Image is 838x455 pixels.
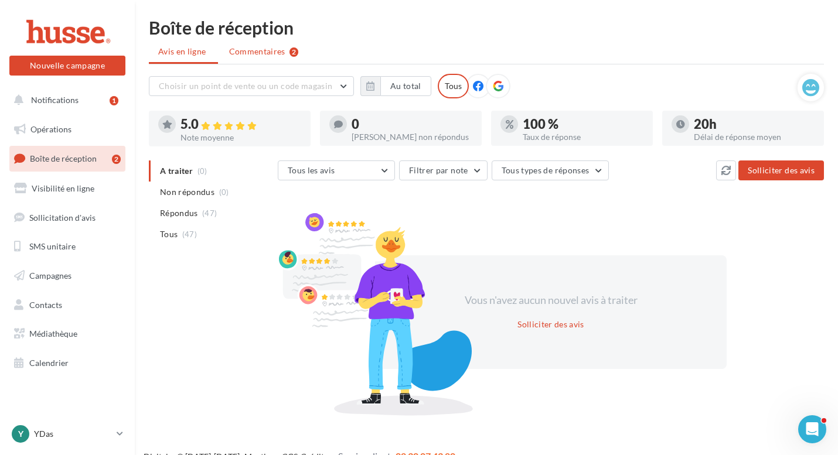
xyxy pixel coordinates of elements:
[399,160,488,180] button: Filtrer par note
[523,118,643,131] div: 100 %
[7,88,123,112] button: Notifications 1
[288,165,335,175] span: Tous les avis
[694,118,815,131] div: 20h
[159,81,332,91] span: Choisir un point de vente ou un code magasin
[7,351,128,375] a: Calendrier
[30,153,97,163] span: Boîte de réception
[29,329,77,338] span: Médiathèque
[112,155,121,164] div: 2
[450,293,652,308] div: Vous n'avez aucun nouvel avis à traiter
[29,271,71,280] span: Campagnes
[289,47,298,57] div: 2
[278,160,395,180] button: Tous les avis
[180,118,301,131] div: 5.0
[202,208,217,218] span: (47)
[7,176,128,201] a: Visibilité en ligne
[30,124,71,134] span: Opérations
[7,206,128,230] a: Sollicitation d'avis
[738,160,824,180] button: Solliciter des avis
[34,428,112,440] p: YDas
[360,76,431,96] button: Au total
[513,317,589,331] button: Solliciter des avis
[352,133,472,141] div: [PERSON_NAME] non répondus
[32,183,94,193] span: Visibilité en ligne
[182,230,197,239] span: (47)
[7,117,128,142] a: Opérations
[180,134,301,142] div: Note moyenne
[160,207,198,219] span: Répondus
[149,19,824,36] div: Boîte de réception
[160,228,178,240] span: Tous
[160,186,214,198] span: Non répondus
[18,428,23,440] span: Y
[219,187,229,197] span: (0)
[29,241,76,251] span: SMS unitaire
[29,212,96,222] span: Sollicitation d'avis
[7,321,128,346] a: Médiathèque
[523,133,643,141] div: Taux de réponse
[352,118,472,131] div: 0
[7,146,128,171] a: Boîte de réception2
[149,76,354,96] button: Choisir un point de vente ou un code magasin
[438,74,469,98] div: Tous
[110,96,118,105] div: 1
[380,76,431,96] button: Au total
[7,234,128,259] a: SMS unitaire
[492,160,609,180] button: Tous types de réponses
[798,415,826,443] iframe: Intercom live chat
[9,423,125,445] a: Y YDas
[9,56,125,76] button: Nouvelle campagne
[29,358,69,368] span: Calendrier
[29,300,62,310] span: Contacts
[7,264,128,288] a: Campagnes
[502,165,590,175] span: Tous types de réponses
[694,133,815,141] div: Délai de réponse moyen
[7,293,128,317] a: Contacts
[229,46,285,57] span: Commentaires
[31,95,79,105] span: Notifications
